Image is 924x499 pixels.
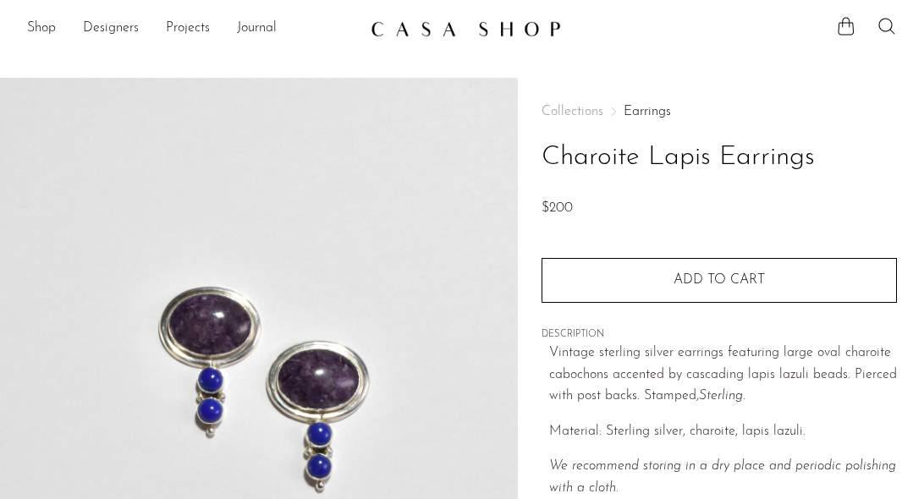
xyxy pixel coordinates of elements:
[27,14,357,43] ul: NEW HEADER MENU
[549,459,896,495] em: We recommend storing in a dry place and periodic polishing with a cloth.
[542,105,603,118] span: Collections
[27,14,357,43] nav: Desktop navigation
[166,18,210,40] a: Projects
[542,105,897,118] nav: Breadcrumbs
[674,273,765,287] span: Add to cart
[699,389,745,403] em: Sterling.
[237,18,277,40] a: Journal
[624,105,671,118] a: Earrings
[549,343,897,408] p: Vintage sterling silver earrings featuring large oval charoite cabochons accented by cascading la...
[83,18,139,40] a: Designers
[27,18,56,40] a: Shop
[549,421,897,443] p: Material: Sterling silver, charoite, lapis lazuli.
[542,136,897,179] h1: Charoite Lapis Earrings
[542,201,573,215] span: $200
[542,327,897,343] span: DESCRIPTION
[542,258,897,302] button: Add to cart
